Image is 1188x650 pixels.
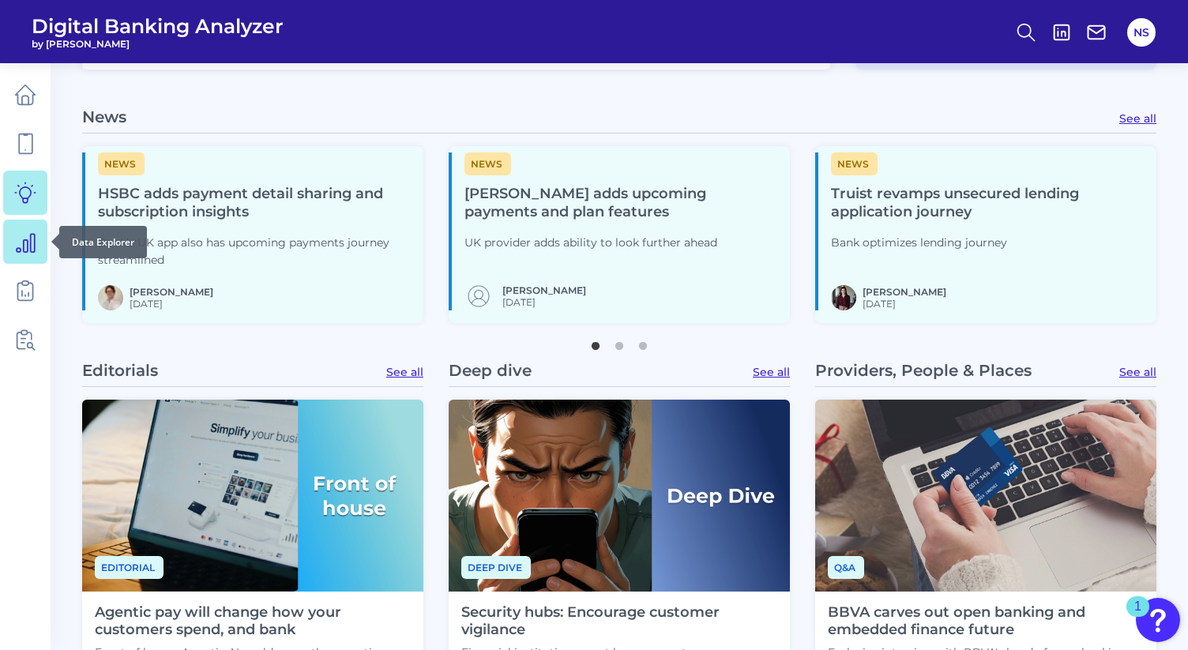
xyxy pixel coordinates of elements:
[98,235,411,269] p: Bank’s UK app also has upcoming payments journey streamlined
[828,556,864,579] span: Q&A
[753,365,790,379] a: See all
[95,556,164,579] span: Editorial
[464,156,511,171] a: News
[449,361,532,380] p: Deep dive
[32,14,284,38] span: Digital Banking Analyzer
[1136,598,1180,642] button: Open Resource Center, 1 new notification
[1134,607,1141,627] div: 1
[461,559,531,574] a: Deep dive
[82,107,126,126] p: News
[464,235,777,252] p: UK provider adds ability to look further ahead
[863,286,946,298] a: [PERSON_NAME]
[828,559,864,574] a: Q&A
[98,152,145,175] span: News
[1119,111,1156,126] a: See all
[32,38,284,50] span: by [PERSON_NAME]
[828,604,1144,638] h4: BBVA carves out open banking and embedded finance future
[831,152,878,175] span: News
[59,226,147,258] div: Data Explorer
[461,604,777,638] h4: Security hubs: Encourage customer vigilance
[831,156,878,171] a: News
[98,156,145,171] a: News
[82,400,423,592] img: Front of House with Right Label (4).png
[1127,18,1156,47] button: NS
[464,152,511,175] span: News
[502,284,586,296] a: [PERSON_NAME]
[831,235,1144,252] p: Bank optimizes lending journey
[464,185,777,223] h4: [PERSON_NAME] adds upcoming payments and plan features
[815,361,1032,380] p: Providers, People & Places
[831,285,856,310] img: RNFetchBlobTmp_0b8yx2vy2p867rz195sbp4h.png
[502,296,586,308] span: [DATE]
[461,556,531,579] span: Deep dive
[130,286,213,298] a: [PERSON_NAME]
[611,334,627,350] button: 2
[588,334,603,350] button: 1
[82,361,158,380] p: Editorials
[98,285,123,310] img: MIchael McCaw
[130,298,213,310] span: [DATE]
[449,400,790,592] img: Deep Dives with Right Label.png
[98,185,411,223] h4: HSBC adds payment detail sharing and subscription insights
[95,604,411,638] h4: Agentic pay will change how your customers spend, and bank
[815,400,1156,592] img: Tarjeta-de-credito-BBVA.jpg
[635,334,651,350] button: 3
[1119,365,1156,379] a: See all
[95,559,164,574] a: Editorial
[831,185,1144,223] h4: Truist revamps unsecured lending application journey
[863,298,946,310] span: [DATE]
[386,365,423,379] a: See all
